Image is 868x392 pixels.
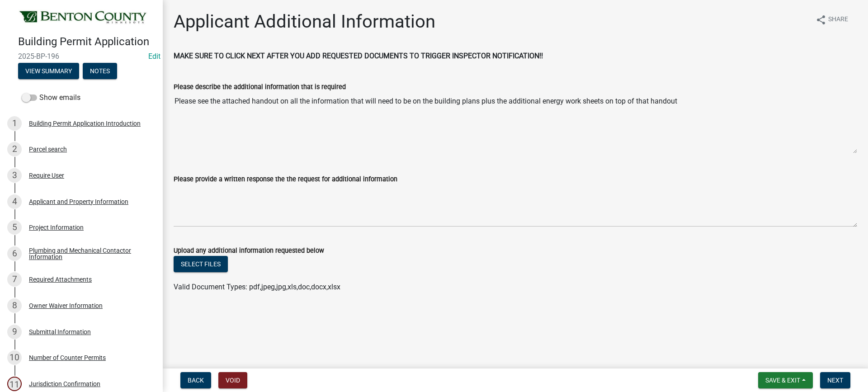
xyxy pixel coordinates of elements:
wm-modal-confirm: Notes [83,68,117,75]
span: 2025-BP-196 [18,52,145,61]
div: 9 [7,325,22,339]
img: Benton County, Minnesota [18,9,148,26]
div: Applicant and Property Information [29,198,128,205]
label: Upload any additional information requested below [174,248,324,254]
div: 2 [7,142,22,156]
span: Save & Exit [765,377,800,384]
button: View Summary [18,63,79,79]
div: Building Permit Application Introduction [29,120,141,127]
div: Project Information [29,224,84,231]
button: Notes [83,63,117,79]
label: Please provide a written response the the request for additional information [174,176,397,183]
label: Please describe the additional information that is required [174,84,346,90]
div: Plumbing and Mechanical Contactor Information [29,247,148,260]
span: Back [188,377,204,384]
div: Owner Waiver Information [29,302,103,309]
h1: Applicant Additional Information [174,11,435,33]
wm-modal-confirm: Summary [18,68,79,75]
strong: MAKE SURE TO CLICK NEXT AFTER YOU ADD REQUESTED DOCUMENTS TO TRIGGER INSPECTOR NOTIFICATION!! [174,52,543,60]
span: Valid Document Types: pdf,jpeg,jpg,xls,doc,docx,xlsx [174,283,340,291]
a: Edit [148,52,160,61]
div: Required Attachments [29,276,92,283]
button: Void [218,372,247,388]
label: Show emails [22,92,80,103]
textarea: Please see the attached handout on all the information that will need to be on the building plans... [174,92,857,154]
wm-modal-confirm: Edit Application Number [148,52,160,61]
button: Save & Exit [758,372,813,388]
div: Require User [29,172,64,179]
div: 8 [7,298,22,313]
h4: Building Permit Application [18,35,156,48]
div: Submittal Information [29,329,91,335]
button: shareShare [808,11,855,28]
button: Next [820,372,850,388]
div: 10 [7,350,22,365]
i: share [816,14,826,25]
span: Next [827,377,843,384]
button: Select files [174,256,228,272]
div: 1 [7,116,22,131]
div: 11 [7,377,22,391]
div: 7 [7,272,22,287]
div: 6 [7,246,22,261]
button: Back [180,372,211,388]
div: 4 [7,194,22,209]
div: Parcel search [29,146,67,152]
span: Share [828,14,848,25]
div: 5 [7,220,22,235]
div: Number of Counter Permits [29,354,106,361]
div: Jurisdiction Confirmation [29,381,100,387]
div: 3 [7,168,22,183]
